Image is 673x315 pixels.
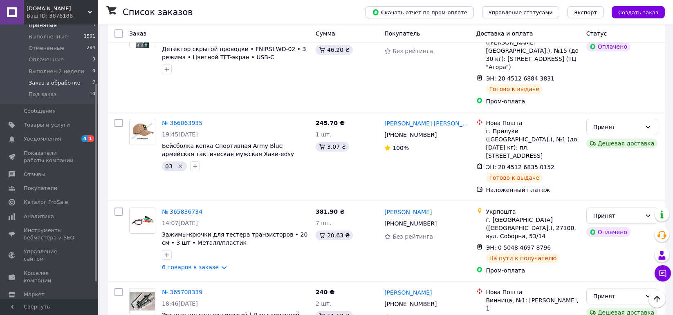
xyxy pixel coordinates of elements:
span: ЭН: 0 5048 4697 8796 [486,244,551,251]
button: Создать заказ [612,6,665,18]
div: Наложенный платеж [486,186,580,194]
span: Показатели работы компании [24,150,76,164]
div: г. [PERSON_NAME] ([PERSON_NAME][GEOGRAPHIC_DATA].), №15 (до 30 кг): [STREET_ADDRESS] (ТЦ "Агора") [486,30,580,71]
button: Скачать отчет по пром-оплате [366,6,474,18]
div: Оплачено [586,42,630,51]
div: [PHONE_NUMBER] [383,298,438,310]
a: Зажимы-крючки для тестера транзисторов • 20 см • 3 шт • Металл/пластик [162,231,307,246]
div: г. Прилуки ([GEOGRAPHIC_DATA].), №1 (до [DATE] кг): пл. [STREET_ADDRESS] [486,127,580,160]
div: [PHONE_NUMBER] [383,218,438,229]
div: г. [GEOGRAPHIC_DATA] ([GEOGRAPHIC_DATA].), 27100, вул. Соборна, 53/14 [486,216,580,240]
a: Детектор скрытой проводки • FNIRSI WD-02 • 3 режима • Цветной TFT-экран • USB-C [162,46,306,60]
div: Дешевая доставка [586,139,658,148]
span: Кошелек компании [24,270,76,284]
a: Фото товару [129,119,155,145]
span: Скачать отчет по пром-оплате [372,9,467,16]
span: 1501 [84,33,95,40]
span: Статус [586,30,607,37]
div: Ваш ID: 3876188 [27,12,98,20]
span: 0 [92,56,95,63]
span: Отзывы [24,171,45,178]
a: [PERSON_NAME] [384,288,432,297]
a: Создать заказ [603,9,665,15]
span: Экспорт [574,9,597,16]
a: № 365708339 [162,289,202,295]
span: Отмененные [29,45,64,52]
div: [PHONE_NUMBER] [383,129,438,141]
img: Фото товару [130,292,155,311]
span: 381.90 ₴ [316,208,345,215]
span: 100% [393,145,409,151]
a: № 365836734 [162,208,202,215]
span: Управление сайтом [24,248,76,263]
div: Нова Пошта [486,119,580,127]
div: Оплачено [586,227,630,237]
span: 19:45[DATE] [162,131,198,138]
a: [PERSON_NAME] [384,208,432,216]
span: Заказ в обработке [29,79,81,87]
div: Готово к выдаче [486,84,543,94]
svg: Удалить метку [177,163,184,170]
button: Управление статусами [482,6,559,18]
span: Сумма [316,30,335,37]
span: Товары и услуги [24,121,70,129]
span: 2 шт. [316,300,332,307]
span: Под заказ [29,91,56,98]
div: Пром-оплата [486,97,580,105]
span: Покупатель [384,30,420,37]
div: Нова Пошта [486,288,580,296]
a: 6 товаров в заказе [162,264,219,270]
span: Инструменты вебмастера и SEO [24,227,76,241]
button: Экспорт [568,6,603,18]
span: sell.in.ua [27,5,88,12]
div: Принят [593,211,642,220]
a: Бейсболка кепка Спортивная Army Blue армейская тактическая мужская Хаки-еdsу [162,143,294,157]
span: Выполненные [29,33,68,40]
div: Принят [593,292,642,301]
span: 245.70 ₴ [316,120,345,126]
span: Без рейтинга [393,233,433,240]
a: Фото товару [129,288,155,314]
span: 7 [92,79,95,87]
div: Готово к выдаче [486,173,543,183]
span: Аналитика [24,213,54,220]
div: Укрпошта [486,208,580,216]
span: 03 [165,163,173,170]
span: 1 [87,135,94,142]
div: Пром-оплата [486,266,580,275]
img: Фото товару [130,119,155,145]
button: Наверх [648,290,666,308]
a: [PERSON_NAME] [PERSON_NAME] [384,119,469,127]
span: Оплаченные [29,56,64,63]
span: Принятые [29,22,57,29]
span: Управление статусами [489,9,553,16]
h1: Список заказов [123,7,193,17]
span: 10 [90,91,95,98]
span: Выполнен 2 недели [29,68,84,75]
span: ЭН: 20 4512 6884 3831 [486,75,555,82]
span: 1 шт. [316,131,332,138]
button: Чат с покупателем [655,265,671,281]
div: На пути к получателю [486,253,560,263]
span: Покупатели [24,185,57,192]
div: Винница, №1: [PERSON_NAME], 1 [486,296,580,313]
span: Заказ [129,30,146,37]
span: 284 [87,45,95,52]
span: 7 шт. [316,220,332,226]
div: 46.20 ₴ [316,45,353,55]
a: Фото товару [129,208,155,234]
span: ЭН: 20 4512 6835 0152 [486,164,555,170]
span: 240 ₴ [316,289,334,295]
img: Фото товару [130,212,155,229]
div: Принят [593,123,642,132]
div: 20.63 ₴ [316,230,353,240]
span: Доставка и оплата [476,30,533,37]
span: Каталог ProSale [24,199,68,206]
span: 4 [92,22,95,29]
span: 0 [92,68,95,75]
span: Без рейтинга [393,48,433,54]
span: Уведомления [24,135,61,143]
